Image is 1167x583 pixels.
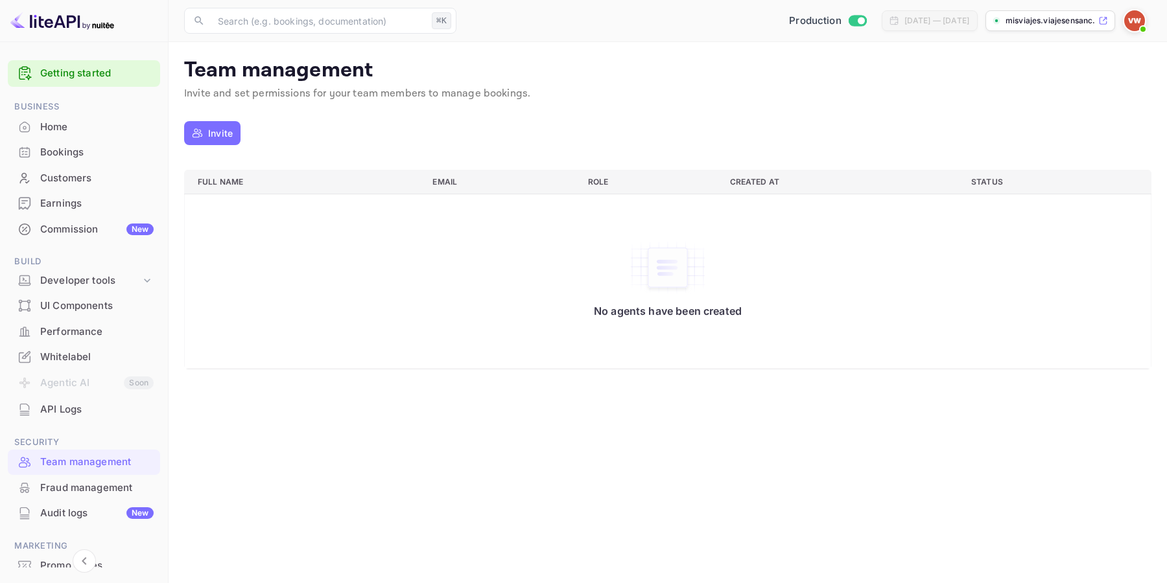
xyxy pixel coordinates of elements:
[8,217,160,241] a: CommissionNew
[8,100,160,114] span: Business
[8,501,160,526] div: Audit logsNew
[40,481,154,496] div: Fraud management
[8,319,160,343] a: Performance
[904,15,969,27] div: [DATE] — [DATE]
[8,475,160,499] a: Fraud management
[208,126,233,140] p: Invite
[126,223,154,235] div: New
[184,121,241,145] button: Invite
[8,475,160,501] div: Fraud management
[184,170,1151,369] table: a dense table
[126,507,154,519] div: New
[8,60,160,87] div: Getting started
[8,539,160,553] span: Marketing
[40,558,154,573] div: Promo codes
[8,255,160,269] span: Build
[8,319,160,345] div: Performance
[40,325,154,339] div: Performance
[40,402,154,417] div: API Logs
[8,191,160,216] div: Earnings
[8,293,160,319] div: UI Components
[8,269,160,292] div: Developer tools
[8,293,160,317] a: UI Components
[8,345,160,369] a: Whitelabel
[40,120,154,135] div: Home
[8,397,160,422] div: API Logs
[8,140,160,165] div: Bookings
[8,166,160,190] a: Customers
[8,553,160,578] div: Promo codes
[1006,15,1096,27] p: misviajes.viajesensanc...
[40,196,154,211] div: Earnings
[8,115,160,139] a: Home
[422,170,578,194] th: Email
[8,397,160,421] a: API Logs
[8,191,160,215] a: Earnings
[184,58,1151,84] p: Team management
[8,553,160,577] a: Promo codes
[73,549,96,573] button: Collapse navigation
[432,12,451,29] div: ⌘K
[789,14,842,29] span: Production
[594,304,742,317] p: No agents have been created
[40,506,154,521] div: Audit logs
[8,345,160,370] div: Whitelabel
[40,171,154,186] div: Customers
[8,501,160,525] a: Audit logsNew
[10,10,114,31] img: LiteAPI logo
[8,115,160,140] div: Home
[40,299,154,314] div: UI Components
[720,170,961,194] th: Created At
[8,450,160,475] div: Team management
[784,14,871,29] div: Switch to Sandbox mode
[40,350,154,365] div: Whitelabel
[961,170,1151,194] th: Status
[185,170,423,194] th: Full name
[8,217,160,242] div: CommissionNew
[184,86,1151,102] p: Invite and set permissions for your team members to manage bookings.
[40,222,154,237] div: Commission
[578,170,720,194] th: Role
[40,66,154,81] a: Getting started
[40,145,154,160] div: Bookings
[8,450,160,474] a: Team management
[8,140,160,164] a: Bookings
[8,435,160,450] span: Security
[40,455,154,470] div: Team management
[1124,10,1145,31] img: Viajes Ensanchate WL
[8,166,160,191] div: Customers
[629,240,707,295] img: No agents have been created
[40,273,141,288] div: Developer tools
[210,8,427,34] input: Search (e.g. bookings, documentation)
